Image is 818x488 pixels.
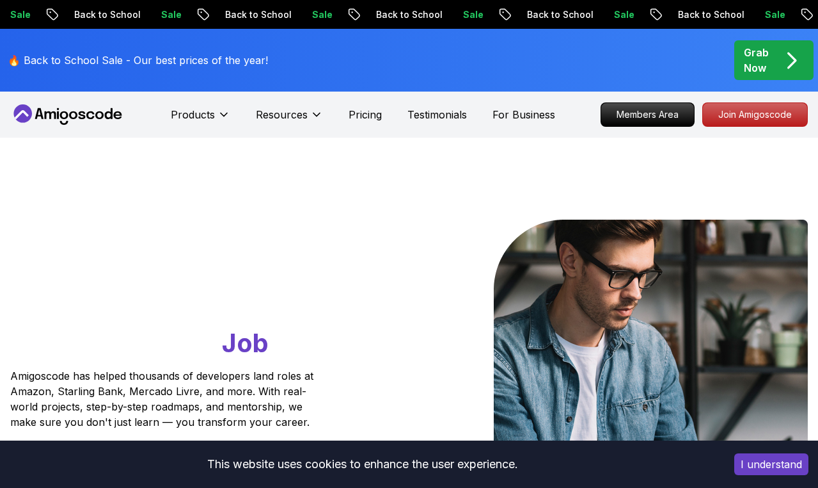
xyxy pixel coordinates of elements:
[149,8,190,21] p: Sale
[171,107,230,133] button: Products
[349,107,382,122] a: Pricing
[300,8,341,21] p: Sale
[407,107,467,122] a: Testimonials
[222,327,269,359] span: Job
[744,45,769,76] p: Grab Now
[734,453,808,475] button: Accept cookies
[256,107,323,133] button: Resources
[451,8,492,21] p: Sale
[753,8,794,21] p: Sale
[62,8,149,21] p: Back to School
[10,220,331,361] h1: Go From Learning to Hired: Master Java, Spring Boot & Cloud Skills That Get You the
[702,102,808,127] a: Join Amigoscode
[171,107,215,122] p: Products
[703,103,807,126] p: Join Amigoscode
[364,8,451,21] p: Back to School
[8,53,268,68] p: 🔥 Back to School Sale - Our best prices of the year!
[666,8,753,21] p: Back to School
[10,368,317,430] p: Amigoscode has helped thousands of developers land roles at Amazon, Starling Bank, Mercado Livre,...
[602,8,643,21] p: Sale
[601,102,695,127] a: Members Area
[256,107,308,122] p: Resources
[515,8,602,21] p: Back to School
[10,450,715,478] div: This website uses cookies to enhance the user experience.
[601,103,694,126] p: Members Area
[492,107,555,122] a: For Business
[213,8,300,21] p: Back to School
